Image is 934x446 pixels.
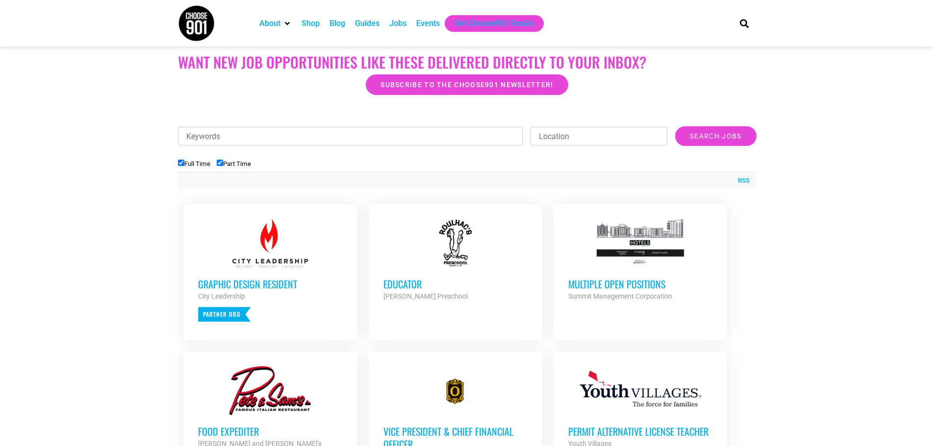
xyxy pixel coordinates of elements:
a: About [259,18,280,29]
label: Full Time [178,160,210,167]
a: RSS [733,176,750,186]
h3: Permit Alternative License Teacher [568,425,712,438]
a: Multiple Open Positions Summit Management Corporation [554,204,727,317]
span: Subscribe to the Choose901 newsletter! [380,81,553,88]
div: About [254,15,297,32]
input: Part Time [217,160,223,166]
strong: Summit Management Corporation [568,292,672,300]
a: Blog [329,18,345,29]
div: Search [736,15,752,31]
h2: Want New Job Opportunities like these Delivered Directly to your Inbox? [178,53,757,71]
input: Full Time [178,160,184,166]
h3: Graphic Design Resident [198,278,342,290]
strong: [PERSON_NAME] Preschool [383,292,468,300]
p: Partner Org [198,307,251,322]
label: Part Time [217,160,251,167]
a: Graphic Design Resident City Leadership Partner Org [183,204,357,336]
input: Search Jobs [675,126,756,146]
a: Events [416,18,440,29]
a: Shop [302,18,320,29]
a: Get Choose901 Emails [454,18,534,29]
a: Educator [PERSON_NAME] Preschool [369,204,542,317]
input: Location [530,127,667,145]
nav: Main nav [254,15,723,32]
h3: Multiple Open Positions [568,278,712,290]
strong: City Leadership [198,292,245,300]
h3: Educator [383,278,528,290]
h3: Food Expediter [198,425,342,438]
a: Subscribe to the Choose901 newsletter! [366,74,568,95]
input: Keywords [178,127,523,145]
a: Guides [355,18,379,29]
a: Jobs [389,18,406,29]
